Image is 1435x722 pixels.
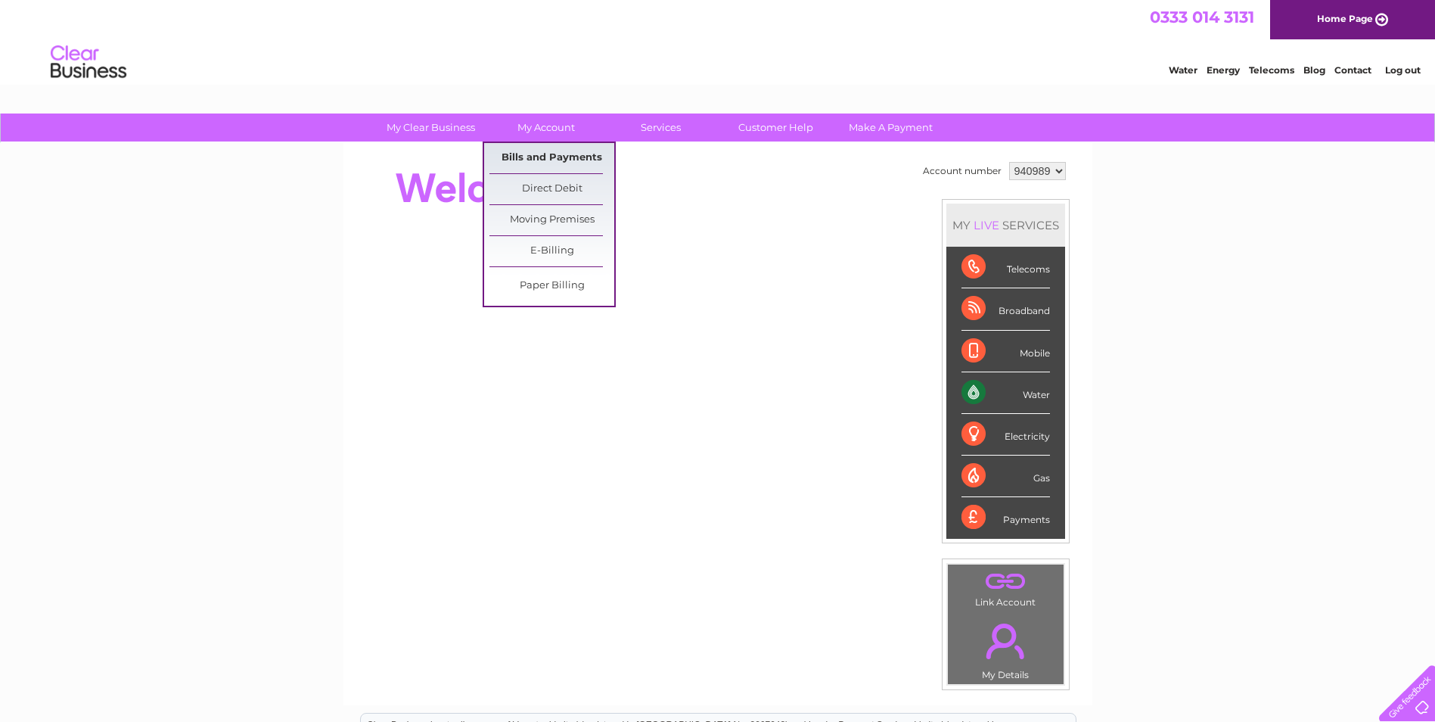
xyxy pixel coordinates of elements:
[961,331,1050,372] div: Mobile
[961,247,1050,288] div: Telecoms
[1207,64,1240,76] a: Energy
[713,114,838,142] a: Customer Help
[961,456,1050,497] div: Gas
[828,114,953,142] a: Make A Payment
[489,271,614,301] a: Paper Billing
[952,615,1060,668] a: .
[961,414,1050,456] div: Electricity
[361,8,1076,73] div: Clear Business is a trading name of Verastar Limited (registered in [GEOGRAPHIC_DATA] No. 3667643...
[971,218,1002,232] div: LIVE
[919,158,1005,184] td: Account number
[947,564,1064,612] td: Link Account
[1303,64,1325,76] a: Blog
[483,114,608,142] a: My Account
[961,372,1050,414] div: Water
[489,174,614,204] a: Direct Debit
[1150,8,1254,26] a: 0333 014 3131
[489,236,614,266] a: E-Billing
[961,497,1050,538] div: Payments
[50,39,127,86] img: logo.png
[961,288,1050,330] div: Broadband
[1249,64,1294,76] a: Telecoms
[952,568,1060,595] a: .
[1334,64,1371,76] a: Contact
[489,143,614,173] a: Bills and Payments
[489,205,614,235] a: Moving Premises
[1385,64,1421,76] a: Log out
[946,204,1065,247] div: MY SERVICES
[598,114,723,142] a: Services
[947,611,1064,685] td: My Details
[1169,64,1197,76] a: Water
[368,114,493,142] a: My Clear Business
